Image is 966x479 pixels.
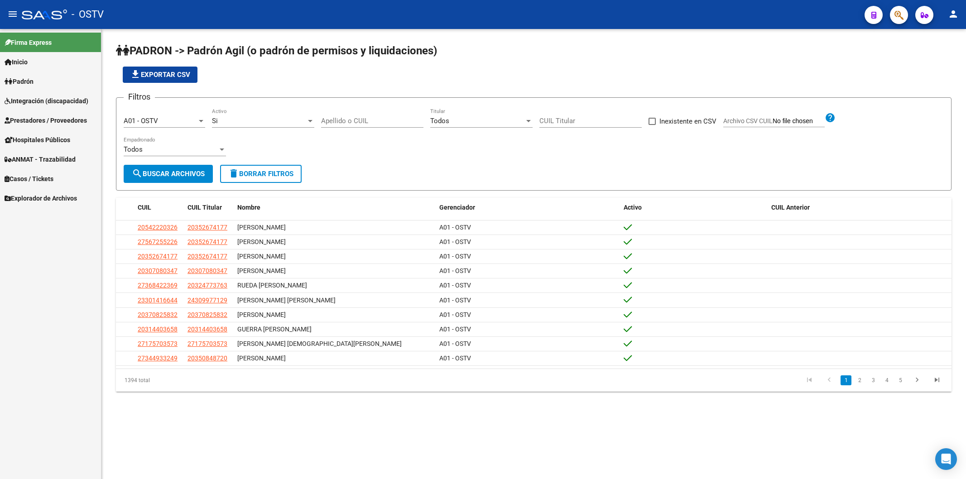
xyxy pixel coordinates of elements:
[439,311,471,318] span: A01 - OSTV
[821,375,838,385] a: go to previous page
[134,198,184,217] datatable-header-cell: CUIL
[839,373,853,388] li: page 1
[187,224,227,231] span: 20352674177
[237,326,312,333] span: GUERRA [PERSON_NAME]
[123,67,197,83] button: Exportar CSV
[881,375,892,385] a: 4
[5,174,53,184] span: Casos / Tickets
[908,375,926,385] a: go to next page
[880,373,894,388] li: page 4
[228,168,239,179] mat-icon: delete
[132,168,143,179] mat-icon: search
[187,311,227,318] span: 20370825832
[237,297,336,304] span: [PERSON_NAME] [PERSON_NAME]
[138,282,178,289] span: 27368422369
[723,117,773,125] span: Archivo CSV CUIL
[187,282,227,289] span: 20324773763
[184,198,234,217] datatable-header-cell: CUIL Titular
[439,354,471,362] span: A01 - OSTV
[187,204,222,211] span: CUIL Titular
[439,224,471,231] span: A01 - OSTV
[228,170,293,178] span: Borrar Filtros
[5,57,28,67] span: Inicio
[439,267,471,274] span: A01 - OSTV
[5,38,52,48] span: Firma Express
[439,204,475,211] span: Gerenciador
[841,375,851,385] a: 1
[935,448,957,470] div: Open Intercom Messenger
[773,117,825,125] input: Archivo CSV CUIL
[854,375,865,385] a: 2
[187,340,227,347] span: 27175703573
[866,373,880,388] li: page 3
[895,375,906,385] a: 5
[5,96,88,106] span: Integración (discapacidad)
[138,297,178,304] span: 23301416644
[620,198,768,217] datatable-header-cell: Activo
[138,204,151,211] span: CUIL
[124,145,143,153] span: Todos
[130,71,190,79] span: Exportar CSV
[72,5,104,24] span: - OSTV
[5,154,76,164] span: ANMAT - Trazabilidad
[237,311,286,318] span: [PERSON_NAME]
[132,170,205,178] span: Buscar Archivos
[624,204,642,211] span: Activo
[138,354,178,362] span: 27344933249
[130,69,141,80] mat-icon: file_download
[801,375,818,385] a: go to first page
[439,340,471,347] span: A01 - OSTV
[430,117,449,125] span: Todos
[138,311,178,318] span: 20370825832
[436,198,620,217] datatable-header-cell: Gerenciador
[116,369,281,392] div: 1394 total
[138,253,178,260] span: 20352674177
[124,117,158,125] span: A01 - OSTV
[187,267,227,274] span: 20307080347
[187,253,227,260] span: 20352674177
[237,282,307,289] span: RUEDA [PERSON_NAME]
[439,326,471,333] span: A01 - OSTV
[825,112,836,123] mat-icon: help
[439,238,471,245] span: A01 - OSTV
[124,165,213,183] button: Buscar Archivos
[138,238,178,245] span: 27567255226
[853,373,866,388] li: page 2
[5,115,87,125] span: Prestadores / Proveedores
[220,165,302,183] button: Borrar Filtros
[7,9,18,19] mat-icon: menu
[237,253,286,260] span: [PERSON_NAME]
[928,375,946,385] a: go to last page
[439,297,471,304] span: A01 - OSTV
[138,267,178,274] span: 20307080347
[187,297,227,304] span: 24309977129
[439,282,471,289] span: A01 - OSTV
[237,224,286,231] span: [PERSON_NAME]
[948,9,959,19] mat-icon: person
[138,340,178,347] span: 27175703573
[237,204,260,211] span: Nombre
[5,193,77,203] span: Explorador de Archivos
[894,373,907,388] li: page 5
[116,44,437,57] span: PADRON -> Padrón Agil (o padrón de permisos y liquidaciones)
[187,238,227,245] span: 20352674177
[768,198,952,217] datatable-header-cell: CUIL Anterior
[868,375,879,385] a: 3
[5,135,70,145] span: Hospitales Públicos
[237,340,402,347] span: [PERSON_NAME] [DEMOGRAPHIC_DATA][PERSON_NAME]
[124,91,155,103] h3: Filtros
[237,267,286,274] span: [PERSON_NAME]
[234,198,436,217] datatable-header-cell: Nombre
[659,116,716,127] span: Inexistente en CSV
[212,117,218,125] span: Si
[187,326,227,333] span: 20314403658
[5,77,34,86] span: Padrón
[771,204,810,211] span: CUIL Anterior
[439,253,471,260] span: A01 - OSTV
[237,354,286,362] span: [PERSON_NAME]
[138,224,178,231] span: 20542220326
[138,326,178,333] span: 20314403658
[237,238,286,245] span: [PERSON_NAME]
[187,354,227,362] span: 20350848720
